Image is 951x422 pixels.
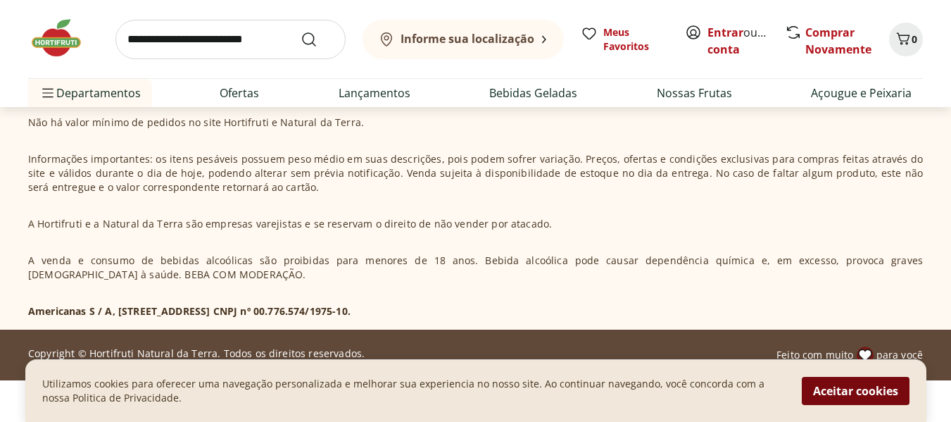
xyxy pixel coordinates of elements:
[776,348,853,362] span: Feito com muito
[876,348,923,362] span: para você
[42,377,785,405] p: Utilizamos cookies para oferecer uma navegação personalizada e melhorar sua experiencia no nosso ...
[39,76,141,110] span: Departamentos
[339,85,410,101] a: Lançamentos
[889,23,923,56] button: Carrinho
[603,25,668,54] span: Meus Favoritos
[912,32,917,46] span: 0
[28,116,364,130] p: Não há valor mínimo de pedidos no site Hortifruti e Natural da Terra.
[707,25,785,57] a: Criar conta
[115,20,346,59] input: search
[28,254,923,282] p: A venda e consumo de bebidas alcoólicas são proibidas para menores de 18 anos. Bebida alcoólica p...
[28,17,99,59] img: Hortifruti
[805,25,871,57] a: Comprar Novamente
[28,304,351,318] p: Americanas S / A, [STREET_ADDRESS] CNPJ nº 00.776.574/1975-10.
[489,85,577,101] a: Bebidas Geladas
[301,31,334,48] button: Submit Search
[657,85,732,101] a: Nossas Frutas
[28,152,923,194] p: Informações importantes: os itens pesáveis possuem peso médio em suas descrições, pois podem sofr...
[707,24,770,58] span: ou
[363,20,564,59] button: Informe sua localização
[802,377,909,405] button: Aceitar cookies
[401,31,534,46] b: Informe sua localização
[39,76,56,110] button: Menu
[28,347,365,361] p: Copyright © Hortifruti Natural da Terra. Todos os direitos reservados.
[220,85,259,101] a: Ofertas
[811,85,912,101] a: Açougue e Peixaria
[707,25,743,40] a: Entrar
[581,25,668,54] a: Meus Favoritos
[28,217,552,231] p: A Hortifruti e a Natural da Terra são empresas varejistas e se reservam o direito de não vender p...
